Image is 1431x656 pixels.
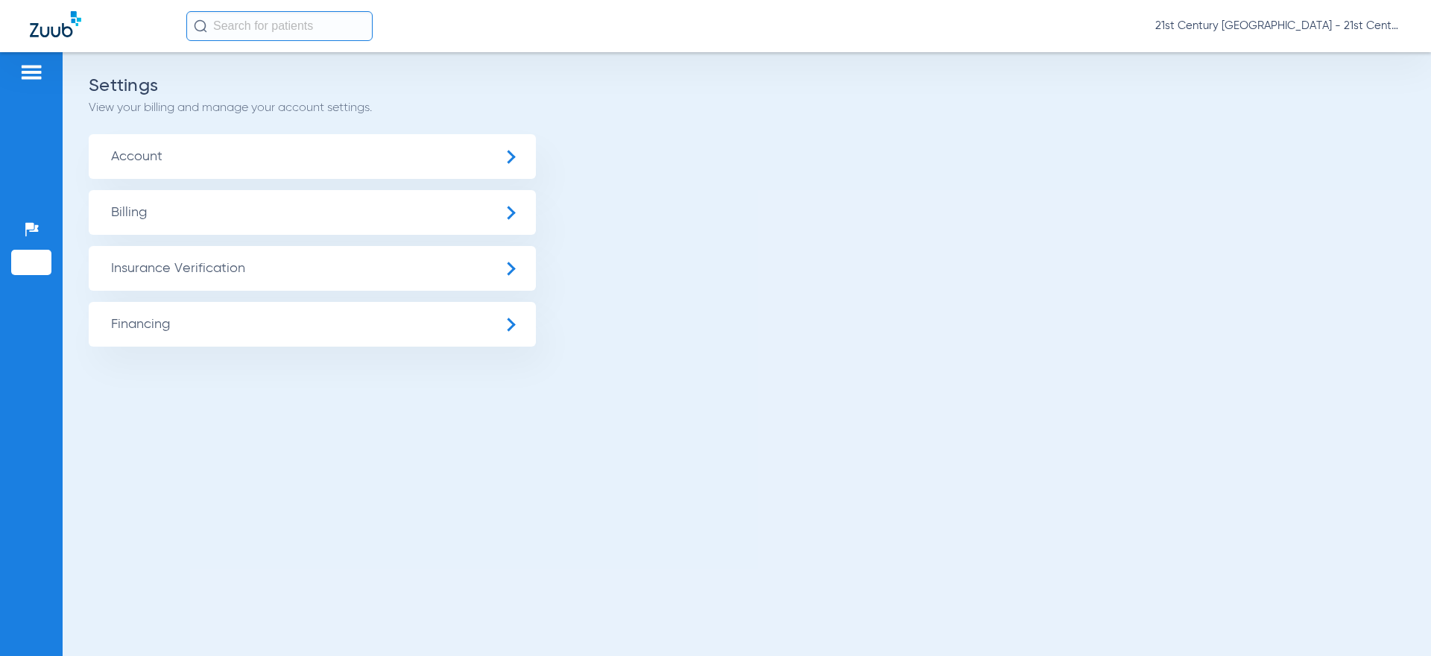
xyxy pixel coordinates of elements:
span: 21st Century [GEOGRAPHIC_DATA] - 21st Century - [GEOGRAPHIC_DATA] [1155,19,1401,34]
img: Search Icon [194,19,207,33]
h2: Settings [89,78,1405,93]
img: hamburger-icon [19,63,43,81]
img: Zuub Logo [30,11,81,37]
span: Account [89,134,536,179]
input: Search for patients [186,11,373,41]
span: Insurance Verification [89,246,536,291]
span: Financing [89,302,536,347]
span: Billing [89,190,536,235]
p: View your billing and manage your account settings. [89,101,1405,116]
